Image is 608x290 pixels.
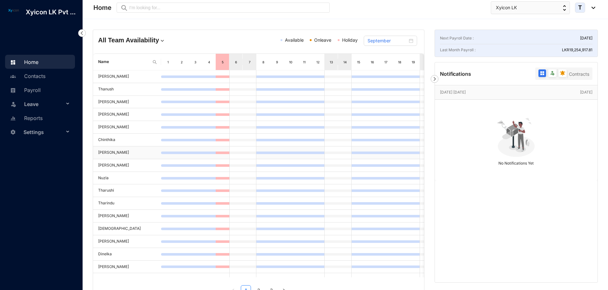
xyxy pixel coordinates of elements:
[410,59,416,65] div: 19
[93,146,161,159] td: [PERSON_NAME]
[315,59,321,65] div: 12
[342,59,348,65] div: 14
[285,37,304,43] span: Available
[93,197,161,210] td: Tharindu
[166,59,171,65] div: 1
[10,60,16,65] img: home.c6720e0a13eba0172344.svg
[5,111,75,125] li: Reports
[93,172,161,185] td: Nuzla
[370,59,375,65] div: 16
[93,273,161,286] td: Sakuna
[98,59,150,65] span: Name
[93,134,161,146] td: Chinthika
[588,7,595,9] img: dropdown-black.8e83cc76930a90b1a4fdb6d089b7bf3a.svg
[435,85,598,99] div: [DATE] [DATE][DATE]
[580,89,592,95] p: [DATE]
[578,5,582,11] span: T
[8,87,41,93] a: Payroll
[93,121,161,134] td: [PERSON_NAME]
[93,70,161,83] td: [PERSON_NAME]
[563,5,566,11] img: up-down-arrow.74152d26bf9780fbf563ca9c90304185.svg
[562,47,592,53] p: LKR 19,254,917.81
[560,71,565,76] img: filter-reminder.7bd594460dfc183a5d70274ebda095bc.svg
[368,37,408,44] input: Select month
[274,59,280,65] div: 9
[93,3,111,12] p: Home
[93,261,161,273] td: [PERSON_NAME]
[10,74,16,79] img: people-unselected.118708e94b43a90eceab.svg
[5,69,75,83] li: Contacts
[440,47,476,53] p: Last Month Payroll :
[10,116,16,121] img: report-unselected.e6a6b4230fc7da01f883.svg
[440,89,580,95] p: [DATE] [DATE]
[440,70,471,78] p: Notifications
[193,59,198,65] div: 3
[159,38,166,44] img: dropdown.780994ddfa97fca24b89f58b1de131fa.svg
[491,1,570,14] button: Xyicon LK
[93,248,161,261] td: Dinelka
[93,108,161,121] td: [PERSON_NAME]
[440,35,474,41] p: Next Payroll Date :
[342,37,358,43] span: Holiday
[93,96,161,109] td: [PERSON_NAME]
[440,158,592,166] p: No Notifications Yet
[356,59,361,65] div: 15
[129,4,326,11] input: I’m looking for...
[206,59,212,65] div: 4
[5,55,75,69] li: Home
[10,129,16,135] img: settings-unselected.1febfda315e6e19643a1.svg
[152,60,157,65] img: search.8ce656024d3affaeffe32e5b30621cb7.svg
[550,71,555,76] img: filter-leave.335d97c0ea4a0c612d9facb82607b77b.svg
[93,184,161,197] td: Tharushi
[93,83,161,96] td: Thanush
[540,71,545,76] img: filter-all-active.b2ddab8b6ac4e993c5f19a95c6f397f4.svg
[288,59,294,65] div: 10
[8,115,43,121] a: Reports
[247,59,253,65] div: 7
[496,4,517,11] span: Xyicon LK
[314,37,331,43] span: Onleave
[24,98,64,110] span: Leave
[233,59,239,65] div: 6
[21,8,81,17] p: Xyicon LK Pvt ...
[424,59,429,65] div: 20
[93,235,161,248] td: [PERSON_NAME]
[93,210,161,223] td: [PERSON_NAME]
[24,126,64,138] span: Settings
[8,73,45,79] a: Contacts
[98,36,205,45] h4: All Team Availability
[431,75,438,83] img: nav-icon-right.af6afadce00d159da59955279c43614e.svg
[5,83,75,97] li: Payroll
[261,59,266,65] div: 8
[93,159,161,172] td: [PERSON_NAME]
[302,59,307,65] div: 11
[580,35,592,41] p: [DATE]
[179,59,185,65] div: 2
[397,59,402,65] div: 18
[383,59,389,65] div: 17
[329,59,334,65] div: 13
[78,29,86,37] img: nav-icon-left.19a07721e4dec06a274f6d07517f07b7.svg
[10,101,17,107] img: leave-unselected.2934df6273408c3f84d9.svg
[10,88,16,93] img: payroll-unselected.b590312f920e76f0c668.svg
[6,8,21,13] img: log
[569,71,589,77] span: Contracts
[93,223,161,235] td: [DEMOGRAPHIC_DATA]
[494,114,538,158] img: no-notification-yet.99f61bb71409b19b567a5111f7a484a1.svg
[8,59,38,65] a: Home
[220,59,225,65] div: 5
